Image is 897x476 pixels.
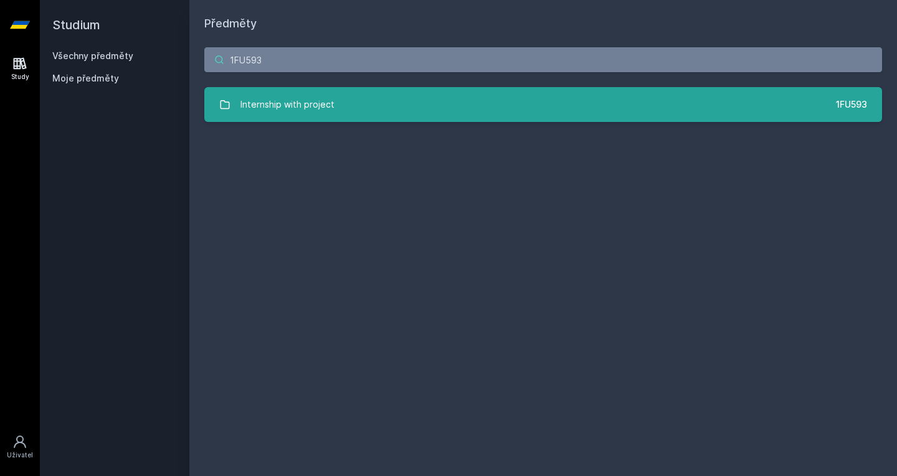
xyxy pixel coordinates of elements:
div: Uživatel [7,450,33,460]
input: Název nebo ident předmětu… [204,47,882,72]
a: Study [2,50,37,88]
a: Všechny předměty [52,50,133,61]
div: Internship with project [240,92,335,117]
a: Uživatel [2,428,37,466]
a: Internship with project 1FU593 [204,87,882,122]
div: Study [11,72,29,82]
span: Moje předměty [52,72,119,85]
div: 1FU593 [836,98,867,111]
h1: Předměty [204,15,882,32]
